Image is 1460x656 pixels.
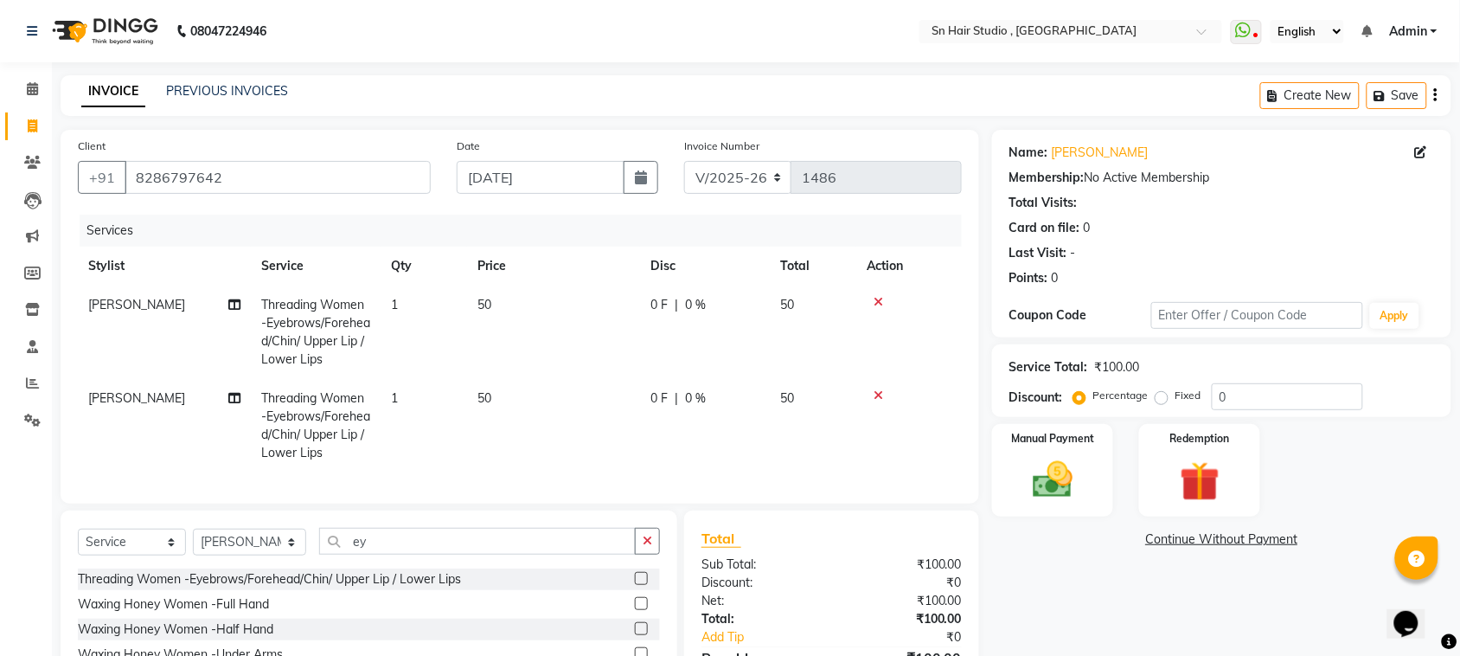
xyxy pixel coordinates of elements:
[1387,587,1443,639] iframe: chat widget
[81,76,145,107] a: INVOICE
[1084,219,1091,237] div: 0
[467,247,640,286] th: Price
[1009,358,1088,376] div: Service Total:
[831,592,975,610] div: ₹100.00
[780,297,794,312] span: 50
[1009,244,1067,262] div: Last Visit:
[1009,219,1080,237] div: Card on file:
[261,390,370,460] span: Threading Women -Eyebrows/Forehead/Chin/ Upper Lip / Lower Lips
[78,161,126,194] button: +91
[78,595,269,614] div: Waxing Honey Women -Full Hand
[675,296,678,314] span: |
[1260,82,1360,109] button: Create New
[1367,82,1427,109] button: Save
[78,138,106,154] label: Client
[1151,302,1363,329] input: Enter Offer / Coupon Code
[1009,144,1048,162] div: Name:
[78,247,251,286] th: Stylist
[688,592,832,610] div: Net:
[831,574,975,592] div: ₹0
[44,7,163,55] img: logo
[457,138,480,154] label: Date
[1095,358,1140,376] div: ₹100.00
[770,247,856,286] th: Total
[166,83,288,99] a: PREVIOUS INVOICES
[1389,23,1427,41] span: Admin
[251,247,381,286] th: Service
[831,610,975,628] div: ₹100.00
[688,556,832,574] div: Sub Total:
[1009,389,1063,407] div: Discount:
[477,390,491,406] span: 50
[1011,431,1094,447] label: Manual Payment
[261,297,370,367] span: Threading Women -Eyebrows/Forehead/Chin/ Upper Lip / Lower Lips
[1009,169,1085,187] div: Membership:
[1071,244,1076,262] div: -
[688,574,832,592] div: Discount:
[1370,303,1419,329] button: Apply
[1009,169,1434,187] div: No Active Membership
[675,389,678,408] span: |
[856,247,962,286] th: Action
[1168,457,1233,506] img: _gift.svg
[1052,269,1059,287] div: 0
[381,247,467,286] th: Qty
[477,297,491,312] span: 50
[1093,388,1149,403] label: Percentage
[685,296,706,314] span: 0 %
[78,621,273,639] div: Waxing Honey Women -Half Hand
[701,530,741,548] span: Total
[996,531,1448,549] a: Continue Without Payment
[640,247,770,286] th: Disc
[1021,457,1085,503] img: _cash.svg
[319,528,636,555] input: Search or Scan
[391,297,398,312] span: 1
[88,297,185,312] span: [PERSON_NAME]
[125,161,431,194] input: Search by Name/Mobile/Email/Code
[391,390,398,406] span: 1
[1009,306,1151,325] div: Coupon Code
[1009,269,1048,287] div: Points:
[78,570,461,588] div: Threading Women -Eyebrows/Forehead/Chin/ Upper Lip / Lower Lips
[855,628,975,646] div: ₹0
[1170,431,1230,447] label: Redemption
[688,628,855,646] a: Add Tip
[1052,144,1149,162] a: [PERSON_NAME]
[650,296,668,314] span: 0 F
[1175,388,1201,403] label: Fixed
[190,7,266,55] b: 08047224946
[685,389,706,408] span: 0 %
[80,215,975,247] div: Services
[688,610,832,628] div: Total:
[831,556,975,574] div: ₹100.00
[1009,194,1078,212] div: Total Visits:
[88,390,185,406] span: [PERSON_NAME]
[780,390,794,406] span: 50
[650,389,668,408] span: 0 F
[684,138,759,154] label: Invoice Number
